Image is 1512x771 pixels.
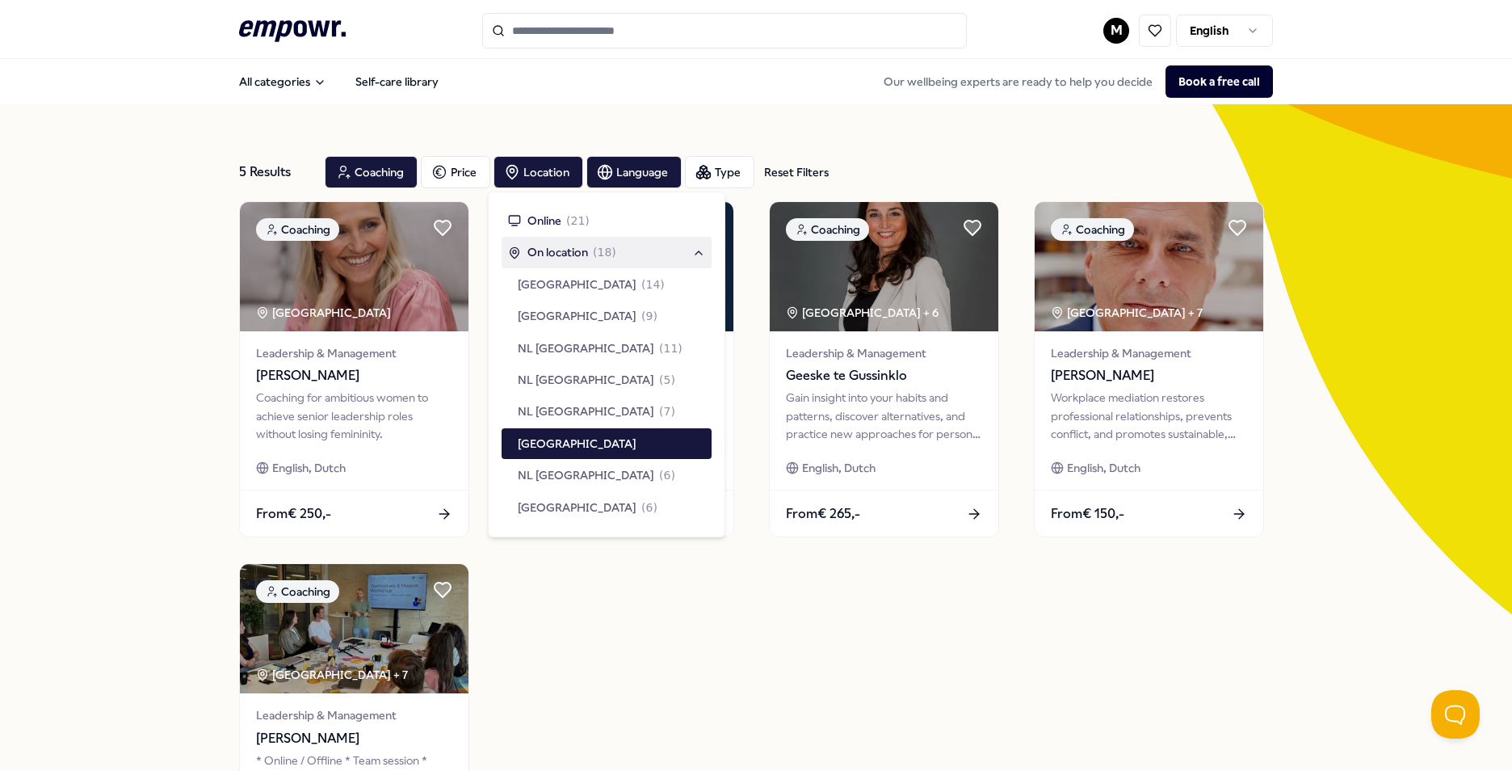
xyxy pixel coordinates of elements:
[518,499,636,516] span: [GEOGRAPHIC_DATA]
[786,304,939,322] div: [GEOGRAPHIC_DATA] + 6
[659,466,675,484] span: ( 6 )
[1067,459,1140,477] span: English, Dutch
[1051,304,1203,322] div: [GEOGRAPHIC_DATA] + 7
[1034,201,1264,537] a: package imageCoaching[GEOGRAPHIC_DATA] + 7Leadership & Management[PERSON_NAME]Workplace mediation...
[493,156,583,188] button: Location
[256,666,408,684] div: [GEOGRAPHIC_DATA] + 7
[527,243,588,261] span: On location
[256,389,452,443] div: Coaching for ambitious women to achieve senior leadership roles without losing femininity.
[518,339,654,357] span: NL [GEOGRAPHIC_DATA]
[770,202,998,331] img: package image
[256,344,452,362] span: Leadership & Management
[586,156,682,188] button: Language
[256,304,393,322] div: [GEOGRAPHIC_DATA]
[421,156,490,188] button: Price
[502,205,712,524] div: Suggestions
[1051,503,1124,525] span: From € 150,-
[256,365,452,386] span: [PERSON_NAME]
[659,339,682,357] span: ( 11 )
[240,564,468,693] img: package image
[256,706,452,724] span: Leadership & Management
[240,202,468,331] img: package image
[659,371,675,389] span: ( 5 )
[325,156,418,188] button: Coaching
[1035,202,1263,331] img: package image
[1051,344,1247,362] span: Leadership & Management
[1051,218,1134,241] div: Coaching
[641,276,665,293] span: ( 14 )
[226,65,451,98] nav: Main
[518,371,654,389] span: NL [GEOGRAPHIC_DATA]
[1051,389,1247,443] div: Workplace mediation restores professional relationships, prevents conflict, and promotes sustaina...
[256,218,339,241] div: Coaching
[256,580,339,603] div: Coaching
[786,389,982,443] div: Gain insight into your habits and patterns, discover alternatives, and practice new approaches fo...
[786,503,860,525] span: From € 265,-
[527,212,561,230] span: Online
[482,13,967,48] input: Search for products, categories or subcategories
[518,435,636,453] span: [GEOGRAPHIC_DATA]
[685,156,754,188] button: Type
[518,307,636,325] span: [GEOGRAPHIC_DATA]
[226,65,339,98] button: All categories
[641,499,657,516] span: ( 6 )
[239,156,312,188] div: 5 Results
[1103,18,1129,44] button: M
[518,402,654,420] span: NL [GEOGRAPHIC_DATA]
[659,402,675,420] span: ( 7 )
[1431,690,1480,739] iframe: Help Scout Beacon - Open
[786,218,869,241] div: Coaching
[256,503,331,525] span: From € 250,-
[342,65,451,98] a: Self-care library
[1051,365,1247,386] span: [PERSON_NAME]
[518,276,636,293] span: [GEOGRAPHIC_DATA]
[256,728,452,749] span: [PERSON_NAME]
[239,201,469,537] a: package imageCoaching[GEOGRAPHIC_DATA] Leadership & Management[PERSON_NAME]Coaching for ambitious...
[641,307,657,325] span: ( 9 )
[769,201,999,537] a: package imageCoaching[GEOGRAPHIC_DATA] + 6Leadership & ManagementGeeske te GussinkloGain insight ...
[566,212,590,230] span: ( 21 )
[786,344,982,362] span: Leadership & Management
[871,65,1273,98] div: Our wellbeing experts are ready to help you decide
[518,466,654,484] span: NL [GEOGRAPHIC_DATA]
[593,243,616,261] span: ( 18 )
[786,365,982,386] span: Geeske te Gussinklo
[802,459,876,477] span: English, Dutch
[1165,65,1273,98] button: Book a free call
[764,163,829,181] div: Reset Filters
[272,459,346,477] span: English, Dutch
